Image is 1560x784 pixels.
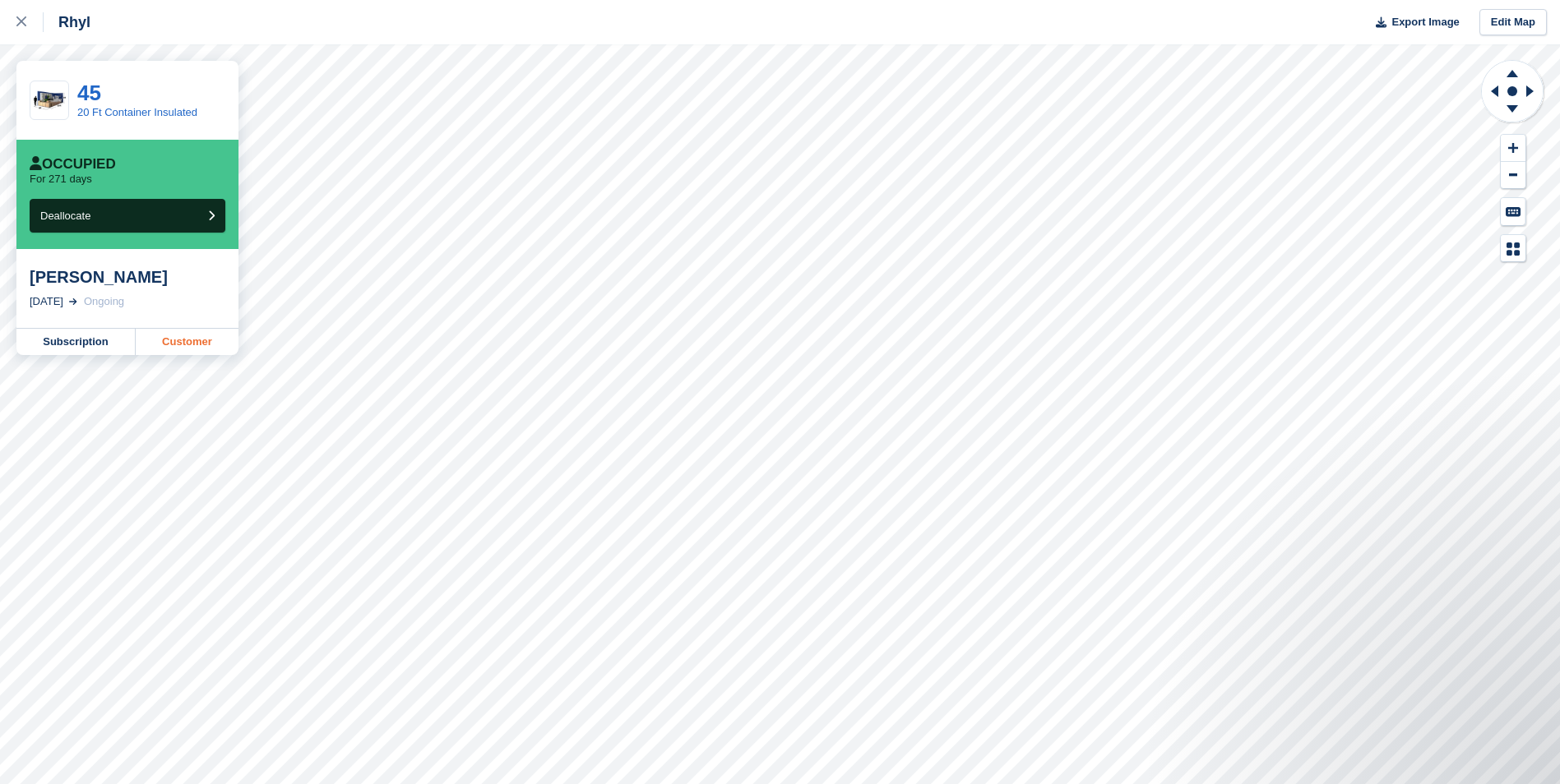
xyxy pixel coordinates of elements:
[30,267,225,287] div: [PERSON_NAME]
[84,293,124,310] div: Ongoing
[30,156,116,173] div: Occupied
[77,81,101,105] a: 45
[16,329,136,355] a: Subscription
[44,12,90,32] div: Rhyl
[1391,14,1459,30] span: Export Image
[30,293,63,310] div: [DATE]
[1479,9,1547,36] a: Edit Map
[77,106,197,118] a: 20 Ft Container Insulated
[30,199,225,233] button: Deallocate
[136,329,238,355] a: Customer
[69,298,77,305] img: arrow-right-light-icn-cde0832a797a2874e46488d9cf13f60e5c3a73dbe684e267c42b8395dfbc2abf.svg
[40,210,90,222] span: Deallocate
[30,173,92,186] p: For 271 days
[1501,162,1525,189] button: Zoom Out
[30,86,68,115] img: 20-ft-container%20(9).jpg
[1501,235,1525,262] button: Map Legend
[1366,9,1460,36] button: Export Image
[1501,135,1525,162] button: Zoom In
[1501,198,1525,225] button: Keyboard Shortcuts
